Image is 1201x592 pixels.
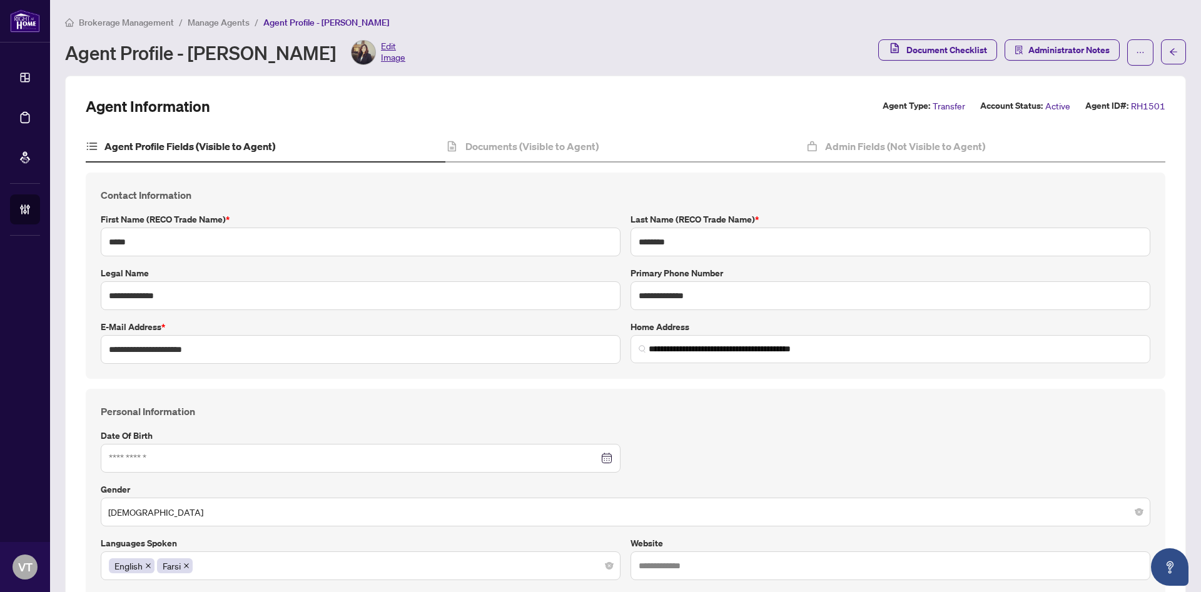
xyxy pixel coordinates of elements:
[883,99,930,113] label: Agent Type:
[606,562,613,569] span: close-circle
[980,99,1043,113] label: Account Status:
[263,17,389,28] span: Agent Profile - [PERSON_NAME]
[1135,508,1143,516] span: close-circle
[906,40,987,60] span: Document Checklist
[1045,99,1070,113] span: Active
[65,40,405,65] div: Agent Profile - [PERSON_NAME]
[18,558,33,576] span: VT
[101,266,621,280] label: Legal Name
[101,320,621,334] label: E-mail Address
[1151,548,1188,586] button: Open asap
[352,41,375,64] img: Profile Icon
[101,483,1150,496] label: Gender
[114,559,143,573] span: English
[188,17,250,28] span: Manage Agents
[163,559,181,573] span: Farsi
[1085,99,1128,113] label: Agent ID#:
[179,15,183,29] li: /
[157,558,193,573] span: Farsi
[1136,48,1145,57] span: ellipsis
[381,40,405,65] span: Edit Image
[101,429,621,443] label: Date of Birth
[631,213,1150,226] label: Last Name (RECO Trade Name)
[1131,99,1165,113] span: RH1501
[183,563,190,569] span: close
[631,266,1150,280] label: Primary Phone Number
[1015,46,1023,54] span: solution
[825,139,985,154] h4: Admin Fields (Not Visible to Agent)
[878,39,997,61] button: Document Checklist
[109,558,155,573] span: English
[145,563,151,569] span: close
[1028,40,1110,60] span: Administrator Notes
[108,500,1143,524] span: Female
[101,536,621,550] label: Languages spoken
[86,96,210,116] h2: Agent Information
[465,139,599,154] h4: Documents (Visible to Agent)
[1005,39,1120,61] button: Administrator Notes
[101,404,1150,419] h4: Personal Information
[933,99,965,113] span: Transfer
[101,213,621,226] label: First Name (RECO Trade Name)
[631,536,1150,550] label: Website
[1169,48,1178,56] span: arrow-left
[631,320,1150,334] label: Home Address
[255,15,258,29] li: /
[10,9,40,33] img: logo
[101,188,1150,203] h4: Contact Information
[639,345,646,353] img: search_icon
[79,17,174,28] span: Brokerage Management
[65,18,74,27] span: home
[104,139,275,154] h4: Agent Profile Fields (Visible to Agent)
